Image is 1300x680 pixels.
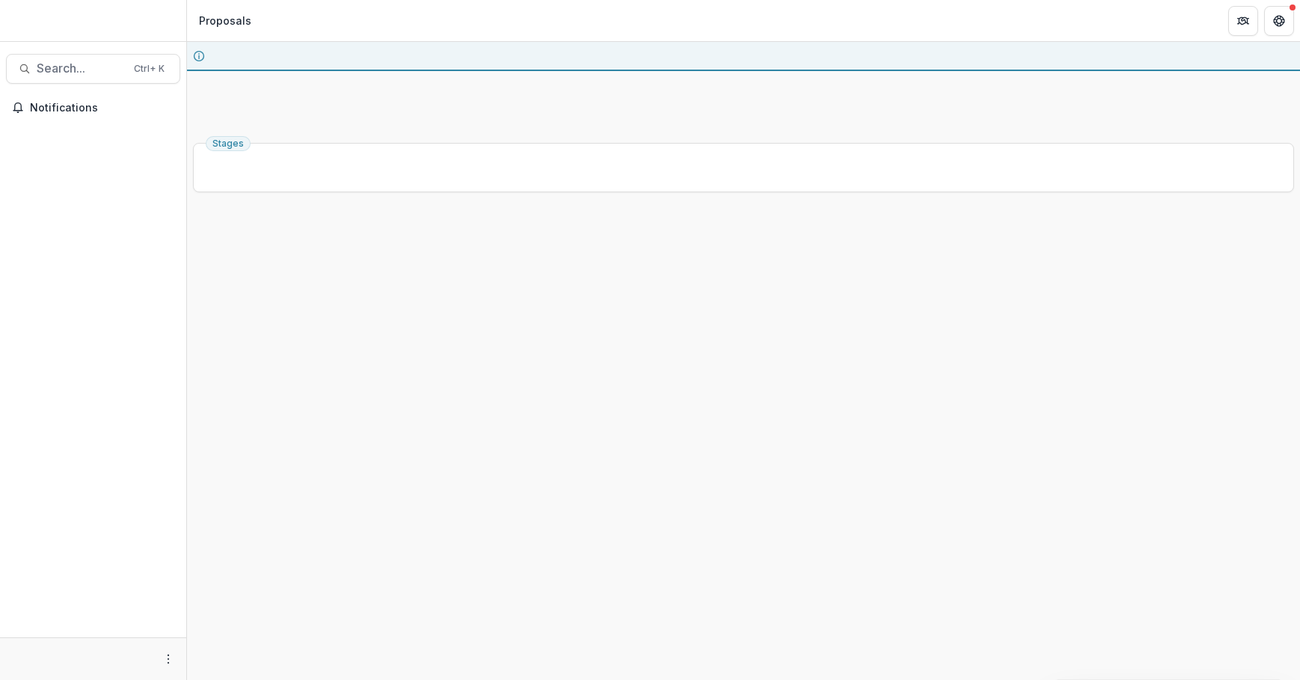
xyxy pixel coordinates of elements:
[199,13,251,28] div: Proposals
[212,138,244,149] span: Stages
[6,96,180,120] button: Notifications
[37,61,125,76] span: Search...
[1228,6,1258,36] button: Partners
[1264,6,1294,36] button: Get Help
[6,54,180,84] button: Search...
[30,102,174,114] span: Notifications
[159,650,177,668] button: More
[131,61,168,77] div: Ctrl + K
[193,10,257,31] nav: breadcrumb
